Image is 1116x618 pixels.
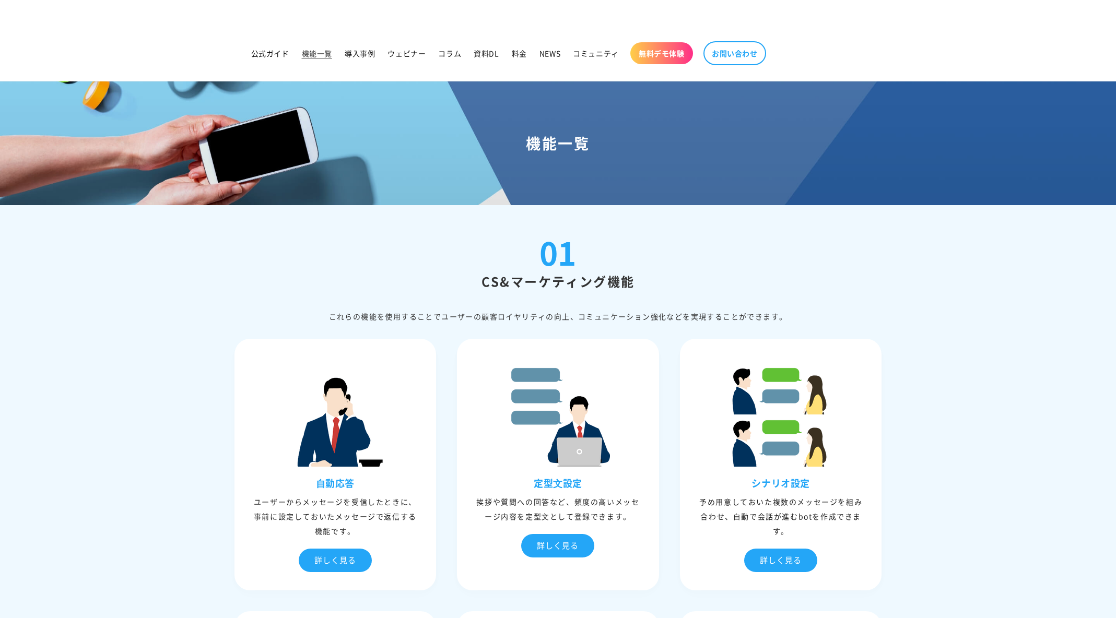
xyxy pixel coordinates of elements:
img: 定型⽂設定 [506,362,610,467]
div: 詳しく見る [521,534,594,557]
a: 無料デモ体験 [630,42,693,64]
a: 導入事例 [338,42,381,64]
span: 資料DL [474,49,499,58]
a: 料金 [506,42,533,64]
div: ユーザーからメッセージを受信したときに、事前に設定しておいたメッセージで返信する機能です。 [237,494,434,538]
a: コミュニティ [567,42,625,64]
h2: CS&マーケティング機能 [234,273,882,289]
div: 挨拶や質問への回答など、頻度の⾼いメッセージ内容を定型⽂として登録できます。 [460,494,656,524]
span: 料金 [512,49,527,58]
a: 機能一覧 [296,42,338,64]
a: ウェビナー [381,42,432,64]
span: コラム [438,49,461,58]
div: これらの機能を使⽤することでユーザーの顧客ロイヤリティの向上、コミュニケーション強化などを実現することができます。 [234,310,882,323]
img: シナリオ設定 [729,362,833,467]
span: コミュニティ [573,49,619,58]
span: 機能一覧 [302,49,332,58]
a: 資料DL [467,42,505,64]
a: NEWS [533,42,567,64]
div: 01 [539,236,577,268]
span: ウェビナー [387,49,426,58]
h1: 機能一覧 [13,134,1103,152]
div: 詳しく見る [299,549,372,572]
h3: シナリオ設定 [683,477,879,489]
span: 無料デモ体験 [639,49,685,58]
a: 公式ガイド [245,42,296,64]
h3: ⾃動応答 [237,477,434,489]
img: ⾃動応答 [283,362,387,467]
div: 予め⽤意しておいた複数のメッセージを組み合わせ、⾃動で会話が進むbotを作成できます。 [683,494,879,538]
span: 導入事例 [345,49,375,58]
span: 公式ガイド [251,49,289,58]
span: NEWS [539,49,560,58]
h3: 定型⽂設定 [460,477,656,489]
a: コラム [432,42,467,64]
span: お問い合わせ [712,49,758,58]
div: 詳しく見る [744,549,817,572]
a: お問い合わせ [703,41,766,65]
